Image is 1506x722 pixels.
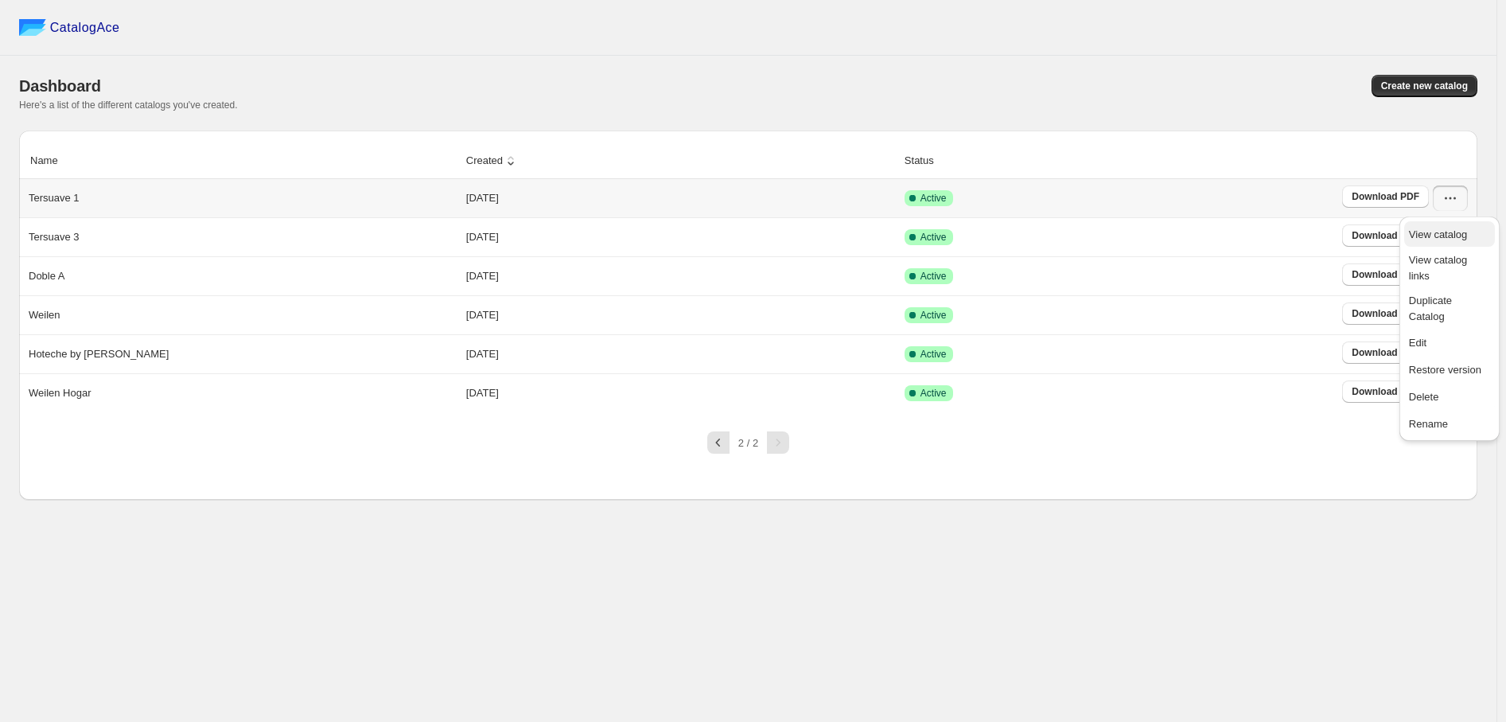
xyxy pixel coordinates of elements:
[1409,337,1426,349] span: Edit
[1352,229,1419,242] span: Download PDF
[1352,190,1419,203] span: Download PDF
[29,229,80,245] p: Tersuave 3
[1409,254,1467,282] span: View catalog links
[920,270,947,283] span: Active
[920,387,947,400] span: Active
[1352,268,1419,281] span: Download PDF
[1352,346,1419,359] span: Download PDF
[920,309,947,322] span: Active
[902,146,952,176] button: Status
[738,437,758,449] span: 2 / 2
[920,231,947,244] span: Active
[1352,307,1419,320] span: Download PDF
[920,192,947,205] span: Active
[1409,364,1481,376] span: Restore version
[461,334,900,373] td: [DATE]
[29,307,60,323] p: Weilen
[50,20,120,36] span: CatalogAce
[464,146,521,176] button: Created
[1342,302,1429,325] a: Download PDF
[19,100,238,111] span: Here's a list of the different catalogs you've created.
[29,385,91,401] p: Weilen Hogar
[1342,224,1429,247] a: Download PDF
[1342,263,1429,286] a: Download PDF
[1409,295,1452,322] span: Duplicate Catalog
[920,348,947,361] span: Active
[1372,75,1477,97] button: Create new catalog
[29,190,80,206] p: Tersuave 1
[19,77,101,95] span: Dashboard
[19,19,46,36] img: catalog ace
[1342,185,1429,208] a: Download PDF
[461,217,900,256] td: [DATE]
[29,346,169,362] p: Hoteche by [PERSON_NAME]
[461,256,900,295] td: [DATE]
[1409,228,1467,240] span: View catalog
[1342,381,1429,403] a: Download PDF
[461,179,900,217] td: [DATE]
[28,146,76,176] button: Name
[29,268,65,284] p: Doble A
[1409,418,1448,430] span: Rename
[1352,385,1419,398] span: Download PDF
[461,295,900,334] td: [DATE]
[1342,341,1429,364] a: Download PDF
[1381,80,1468,92] span: Create new catalog
[1409,391,1439,403] span: Delete
[461,373,900,412] td: [DATE]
